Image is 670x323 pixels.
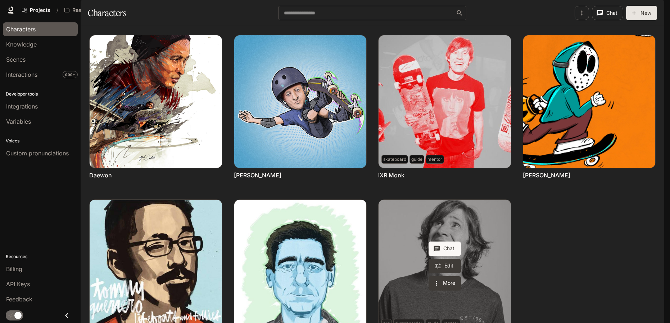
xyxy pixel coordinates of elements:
a: Daewon [89,171,112,179]
a: iXR Monk [378,171,404,179]
a: Go to projects [19,3,54,17]
button: Open workspace menu [61,3,116,17]
p: Reality Crisis [72,7,105,13]
a: [PERSON_NAME] [523,171,570,179]
h1: Characters [88,6,126,20]
a: Edit Rodney Mullen [429,259,461,273]
button: New [626,6,657,20]
a: [PERSON_NAME] [234,171,281,179]
button: Chat [592,6,623,20]
img: Daewon [90,35,222,168]
button: Chat with Rodney Mullen [429,242,461,256]
img: iXR Monk [379,35,511,168]
div: / [54,6,61,14]
img: Frank Pipe [234,35,367,168]
span: Projects [30,7,50,13]
img: John Free [523,35,656,168]
button: More actions [429,276,461,291]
